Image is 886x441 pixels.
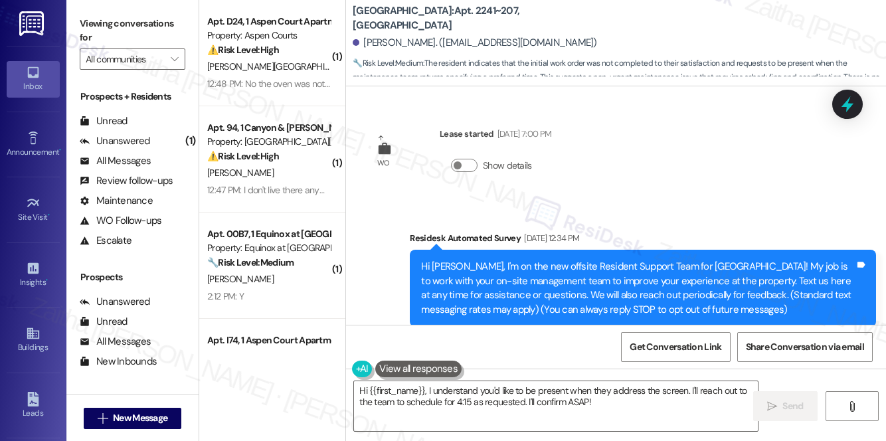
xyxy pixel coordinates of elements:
[207,241,330,255] div: Property: Equinox at [GEOGRAPHIC_DATA]
[80,234,132,248] div: Escalate
[782,399,803,413] span: Send
[207,256,294,268] strong: 🔧 Risk Level: Medium
[46,276,48,285] span: •
[207,333,330,347] div: Apt. I74, 1 Aspen Court Apartments
[207,227,330,241] div: Apt. 00B7, 1 Equinox at [GEOGRAPHIC_DATA]
[621,332,730,362] button: Get Conversation Link
[207,290,244,302] div: 2:12 PM: Y
[7,257,60,293] a: Insights •
[66,392,199,406] div: Residents
[377,156,390,170] div: WO
[7,61,60,97] a: Inbox
[737,332,873,362] button: Share Conversation via email
[521,231,579,245] div: [DATE] 12:34 PM
[753,391,818,421] button: Send
[80,134,150,148] div: Unanswered
[207,44,279,56] strong: ⚠️ Risk Level: High
[80,355,157,369] div: New Inbounds
[207,167,274,179] span: [PERSON_NAME]
[767,401,777,412] i: 
[421,260,855,317] div: Hi [PERSON_NAME], I'm on the new offsite Resident Support Team for [GEOGRAPHIC_DATA]! My job is t...
[7,322,60,358] a: Buildings
[353,36,597,50] div: [PERSON_NAME]. ([EMAIL_ADDRESS][DOMAIN_NAME])
[207,135,330,149] div: Property: [GEOGRAPHIC_DATA][PERSON_NAME]
[80,315,128,329] div: Unread
[171,54,178,64] i: 
[207,15,330,29] div: Apt. D24, 1 Aspen Court Apartments
[98,413,108,424] i: 
[66,90,199,104] div: Prospects + Residents
[207,150,279,162] strong: ⚠️ Risk Level: High
[80,174,173,188] div: Review follow-ups
[494,127,552,141] div: [DATE] 7:00 PM
[353,56,886,99] span: : The resident indicates that the initial work order was not completed to their satisfaction and ...
[80,335,151,349] div: All Messages
[80,13,185,48] label: Viewing conversations for
[207,60,358,72] span: [PERSON_NAME][GEOGRAPHIC_DATA]
[86,48,164,70] input: All communities
[80,114,128,128] div: Unread
[80,295,150,309] div: Unanswered
[207,29,330,43] div: Property: Aspen Courts
[207,78,555,90] div: 12:48 PM: No the oven was not working no one never came out to fix it you don't remember
[84,408,182,429] button: New Message
[847,401,857,412] i: 
[19,11,46,36] img: ResiDesk Logo
[182,131,199,151] div: (1)
[746,340,864,354] span: Share Conversation via email
[80,154,151,168] div: All Messages
[483,159,532,173] label: Show details
[207,184,339,196] div: 12:47 PM: I don't live there anymore
[80,214,161,228] div: WO Follow-ups
[207,121,330,135] div: Apt. 94, 1 Canyon & [PERSON_NAME][GEOGRAPHIC_DATA]
[113,411,167,425] span: New Message
[59,145,61,155] span: •
[354,381,758,431] textarea: Hi {{first_name}}, I understand you'd like to be present when they address the screen. I'll reach...
[48,211,50,220] span: •
[353,58,423,68] strong: 🔧 Risk Level: Medium
[80,194,153,208] div: Maintenance
[66,270,199,284] div: Prospects
[207,273,274,285] span: [PERSON_NAME]
[7,388,60,424] a: Leads
[7,192,60,228] a: Site Visit •
[410,231,876,250] div: Residesk Automated Survey
[353,4,618,33] b: [GEOGRAPHIC_DATA]: Apt. 2241~207, [GEOGRAPHIC_DATA]
[630,340,721,354] span: Get Conversation Link
[440,127,551,145] div: Lease started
